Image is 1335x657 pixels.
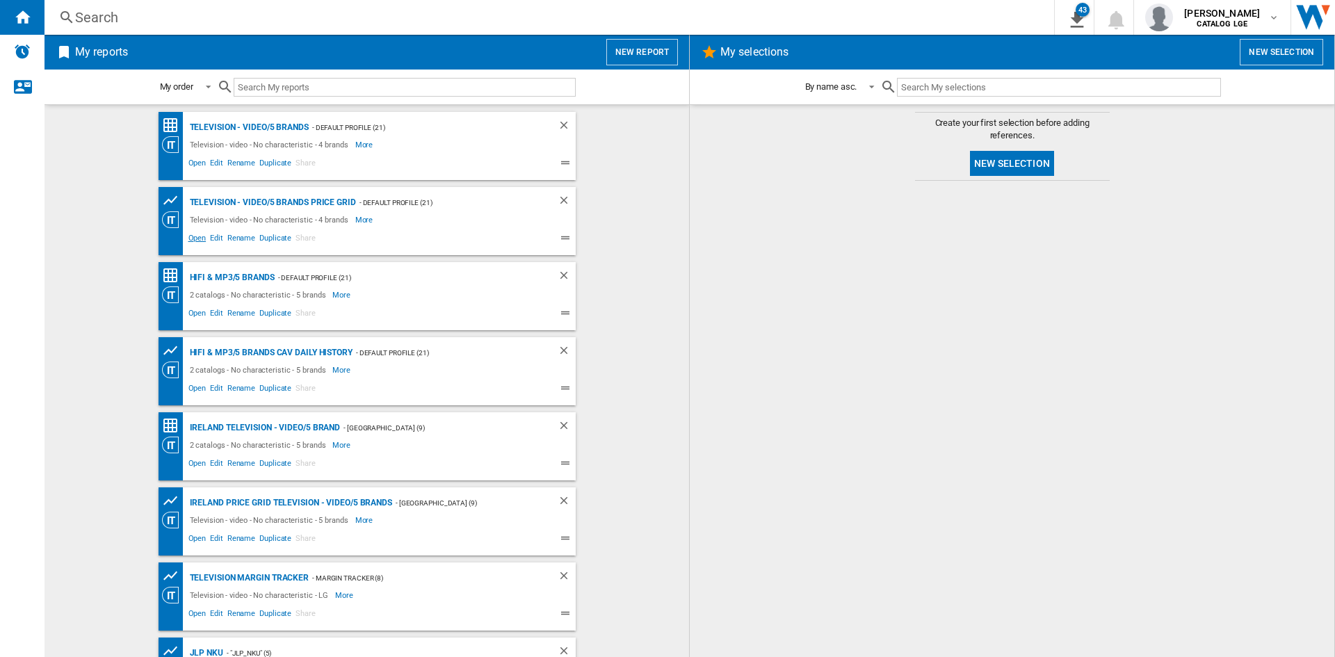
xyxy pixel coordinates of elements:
div: - Default profile (21) [309,119,530,136]
span: Duplicate [257,532,293,549]
div: Product prices grid [162,192,186,209]
div: My order [160,81,193,92]
h2: My selections [718,39,791,65]
span: More [332,286,353,303]
span: Edit [208,156,225,173]
div: 2 catalogs - No characteristic - 5 brands [186,286,333,303]
span: Rename [225,532,257,549]
span: More [355,136,375,153]
span: Share [293,307,318,323]
span: Edit [208,532,225,549]
div: - Default profile (21) [275,269,530,286]
span: More [332,362,353,378]
span: More [335,587,355,603]
div: Delete [558,569,576,587]
span: Rename [225,307,257,323]
input: Search My selections [897,78,1220,97]
div: Television - video/5 brands price grid [186,194,356,211]
div: - [GEOGRAPHIC_DATA] (9) [392,494,530,512]
h2: My reports [72,39,131,65]
span: More [332,437,353,453]
button: New report [606,39,678,65]
div: Price Matrix [162,417,186,435]
span: Rename [225,457,257,473]
div: Television - video/5 brands [186,119,309,136]
div: Category View [162,512,186,528]
span: Edit [208,457,225,473]
div: Television - video - No characteristic - 4 brands [186,136,355,153]
span: Duplicate [257,156,293,173]
div: Search [75,8,1018,27]
span: Duplicate [257,382,293,398]
div: Television margin tracker [186,569,309,587]
div: Delete [558,494,576,512]
div: 2 catalogs - No characteristic - 5 brands [186,437,333,453]
span: Duplicate [257,457,293,473]
div: Product prices grid [162,342,186,359]
span: Open [186,232,209,248]
span: Share [293,532,318,549]
img: alerts-logo.svg [14,43,31,60]
div: 2 catalogs - No characteristic - 5 brands [186,362,333,378]
div: By name asc. [805,81,857,92]
span: Open [186,307,209,323]
span: Duplicate [257,307,293,323]
b: CATALOG LGE [1197,19,1247,29]
div: Category View [162,211,186,228]
div: IRELAND Television - video/5 brand [186,419,341,437]
span: Edit [208,307,225,323]
div: Product prices grid [162,492,186,510]
span: More [355,512,375,528]
span: Share [293,382,318,398]
img: profile.jpg [1145,3,1173,31]
span: Open [186,607,209,624]
div: Hifi & mp3/5 brands CAV Daily History [186,344,353,362]
span: Share [293,156,318,173]
span: Rename [225,607,257,624]
span: [PERSON_NAME] [1184,6,1260,20]
span: Edit [208,607,225,624]
button: New selection [970,151,1054,176]
div: - Default profile (21) [353,344,530,362]
span: Share [293,607,318,624]
div: Product prices grid [162,567,186,585]
div: Delete [558,269,576,286]
input: Search My reports [234,78,576,97]
span: Share [293,457,318,473]
button: New selection [1240,39,1323,65]
span: Create your first selection before adding references. [915,117,1110,142]
div: Television - video - No characteristic - 4 brands [186,211,355,228]
span: Open [186,156,209,173]
div: - [GEOGRAPHIC_DATA] (9) [340,419,529,437]
div: Delete [558,419,576,437]
div: Price Matrix [162,117,186,134]
div: Category View [162,286,186,303]
span: Open [186,382,209,398]
div: Delete [558,194,576,211]
span: Rename [225,382,257,398]
span: Open [186,532,209,549]
div: Category View [162,136,186,153]
div: 43 [1076,3,1090,17]
div: Category View [162,362,186,378]
span: Edit [208,232,225,248]
div: Television - video - No characteristic - 5 brands [186,512,355,528]
span: Duplicate [257,232,293,248]
span: Open [186,457,209,473]
div: Television - video - No characteristic - LG [186,587,336,603]
span: Duplicate [257,607,293,624]
div: Delete [558,344,576,362]
div: - Default profile (21) [356,194,530,211]
span: Share [293,232,318,248]
span: Rename [225,232,257,248]
div: Delete [558,119,576,136]
div: Category View [162,437,186,453]
div: Price Matrix [162,267,186,284]
span: Edit [208,382,225,398]
div: Hifi & mp3/5 brands [186,269,275,286]
div: Category View [162,587,186,603]
span: Rename [225,156,257,173]
span: More [355,211,375,228]
div: IRELAND Price grid Television - video/5 brands [186,494,392,512]
div: - margin tracker (8) [309,569,529,587]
